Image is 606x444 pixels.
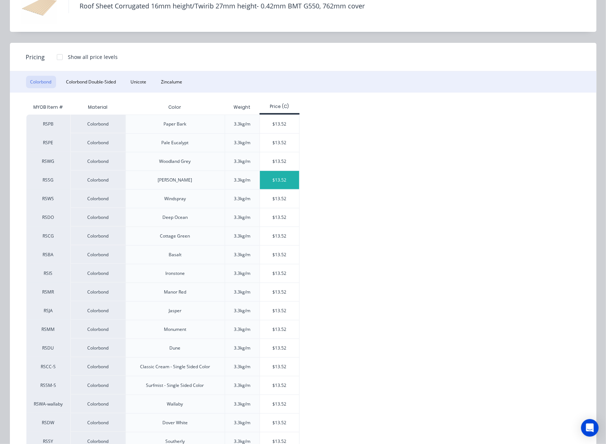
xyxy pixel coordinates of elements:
div: $13.52 [260,115,299,133]
button: Zincalume [157,76,187,88]
div: $13.52 [260,283,299,301]
div: Dune [170,345,181,351]
div: Show all price levels [68,53,118,61]
div: RSPE [26,133,70,152]
div: $13.52 [260,358,299,376]
div: $13.52 [260,395,299,413]
div: RSDW [26,413,70,432]
div: 3.3kg/m [234,251,250,258]
div: 3.3kg/m [234,233,250,239]
div: RSBA [26,245,70,264]
div: Colorbond [70,376,125,395]
button: Colorbond [26,76,56,88]
div: Colorbond [70,208,125,227]
div: $13.52 [260,227,299,245]
div: 3.3kg/m [234,214,250,221]
div: RSSM-S [26,376,70,395]
div: Weight [228,98,256,116]
div: Wallaby [167,401,183,407]
div: Cottage Green [160,233,190,239]
button: Unicote [126,76,151,88]
div: Monument [164,326,186,333]
div: Colorbond [70,413,125,432]
div: $13.52 [260,246,299,264]
div: Colorbond [70,357,125,376]
div: 3.3kg/m [234,382,250,389]
div: Colorbond [70,283,125,301]
div: $13.52 [260,208,299,227]
div: Deep Ocean [162,214,188,221]
div: 3.3kg/m [234,177,250,183]
div: Surfmist - Single Sided Color [146,382,204,389]
div: RSIS [26,264,70,283]
div: RSJA [26,301,70,320]
div: RSCG [26,227,70,245]
div: Colorbond [70,189,125,208]
div: 3.3kg/m [234,139,250,146]
div: RSPB [26,115,70,133]
div: Basalt [169,251,181,258]
div: 3.3kg/m [234,326,250,333]
button: Colorbond Double-Sided [62,76,121,88]
div: Colorbond [70,245,125,264]
div: $13.52 [260,339,299,357]
div: RSDO [26,208,70,227]
div: 3.3kg/m [234,195,250,202]
div: RSMM [26,320,70,339]
div: Colorbond [70,395,125,413]
div: Dover White [162,419,188,426]
div: RSMR [26,283,70,301]
div: RSWG [26,152,70,171]
div: 3.3kg/m [234,121,250,127]
div: RSWA-wallaby [26,395,70,413]
div: $13.52 [260,376,299,395]
div: $13.52 [260,414,299,432]
div: [PERSON_NAME] [158,177,192,183]
div: Color [163,98,187,116]
div: $13.52 [260,264,299,283]
div: Windspray [164,195,186,202]
div: 3.3kg/m [234,158,250,165]
div: Colorbond [70,320,125,339]
div: Open Intercom Messenger [581,419,599,437]
div: Colorbond [70,171,125,189]
div: Price (C) [260,103,300,110]
div: 3.3kg/m [234,289,250,295]
div: RSCC-S [26,357,70,376]
div: Manor Red [164,289,186,295]
div: RSDU [26,339,70,357]
div: $13.52 [260,152,299,171]
div: 3.3kg/m [234,401,250,407]
div: 3.3kg/m [234,345,250,351]
div: 3.3kg/m [234,307,250,314]
div: Pale Eucalypt [162,139,189,146]
div: Classic Cream - Single Sided Color [140,363,210,370]
div: Woodland Grey [159,158,191,165]
div: $13.52 [260,302,299,320]
div: $13.52 [260,320,299,339]
div: Colorbond [70,301,125,320]
div: $13.52 [260,190,299,208]
div: Colorbond [70,339,125,357]
div: Colorbond [70,264,125,283]
div: 3.3kg/m [234,419,250,426]
div: $13.52 [260,134,299,152]
div: 3.3kg/m [234,363,250,370]
div: $13.52 [260,171,299,189]
div: Colorbond [70,152,125,171]
div: Colorbond [70,133,125,152]
div: Paper Bark [164,121,187,127]
div: Colorbond [70,227,125,245]
div: Jasper [169,307,181,314]
div: Ironstone [165,270,185,277]
div: RSWS [26,189,70,208]
div: MYOB Item # [26,100,70,115]
div: Material [70,100,125,115]
div: 3.3kg/m [234,270,250,277]
div: Colorbond [70,115,125,133]
div: RSSG [26,171,70,189]
span: Pricing [26,53,45,61]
